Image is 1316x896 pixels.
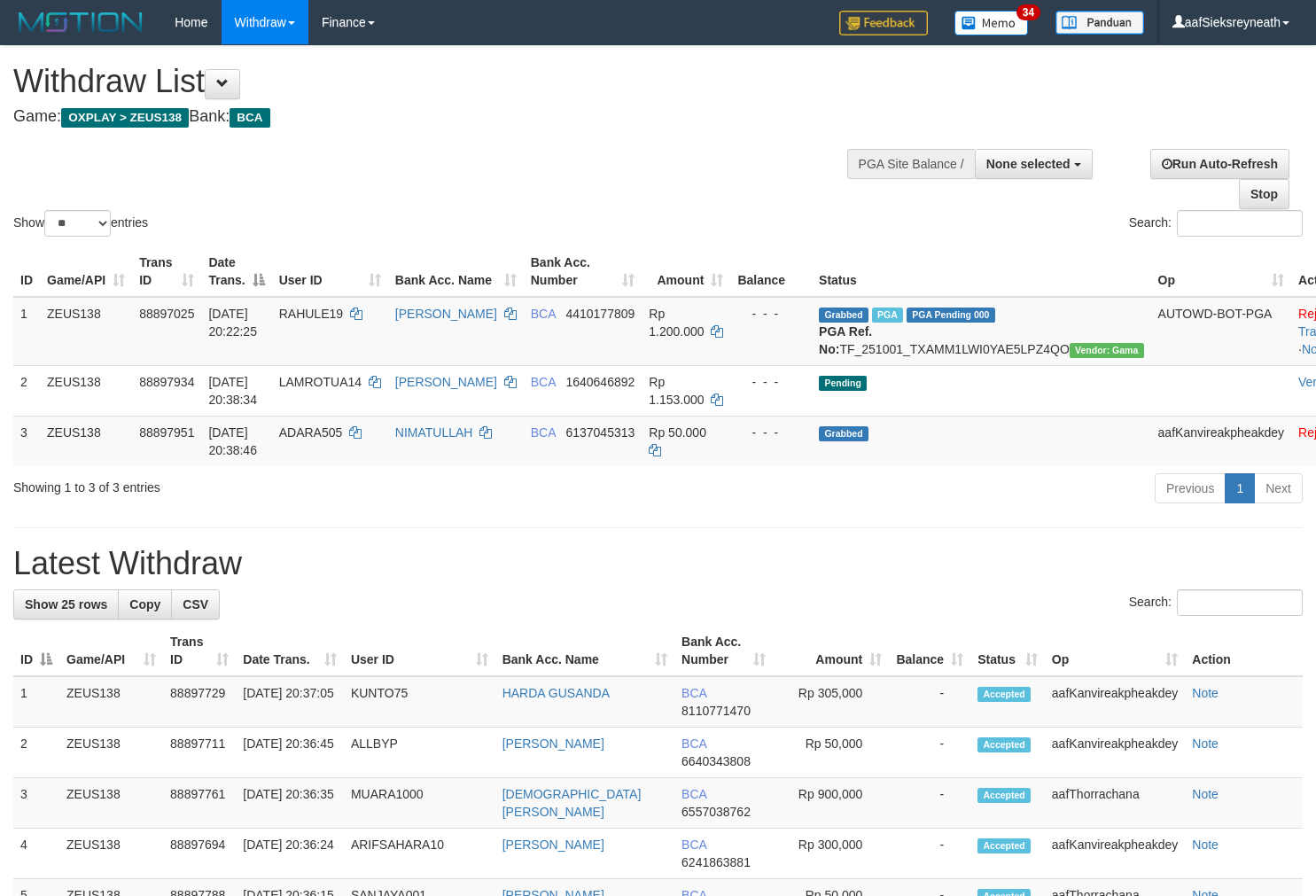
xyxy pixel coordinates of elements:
[642,246,730,297] th: Amount: activate to sort column ascending
[139,307,194,321] span: 88897025
[279,307,343,321] span: RAHULE19
[681,736,706,751] span: BCA
[1129,589,1303,616] label: Search:
[565,307,635,321] span: Copy 4410177809 to clipboard
[236,778,344,829] td: [DATE] 20:36:35
[495,626,674,676] th: Bank Acc. Name: activate to sort column ascending
[208,307,257,339] span: [DATE] 20:22:25
[59,626,163,676] th: Game/API: activate to sort column ascending
[773,829,889,879] td: Rp 300,000
[773,778,889,829] td: Rp 900,000
[681,754,751,768] span: Copy 6640343808 to clipboard
[59,728,163,778] td: ZEUS138
[812,246,1151,297] th: Status
[279,375,362,389] span: LAMROTUA14
[1055,11,1144,35] img: panduan.png
[208,425,257,457] span: [DATE] 20:38:46
[649,307,704,339] span: Rp 1.200.000
[1045,728,1185,778] td: aafKanvireakpheakdey
[236,676,344,728] td: [DATE] 20:37:05
[1254,473,1303,503] a: Next
[1129,210,1303,237] label: Search:
[61,108,189,128] span: OXPLAY > ZEUS138
[977,838,1031,853] span: Accepted
[681,855,751,869] span: Copy 6241863881 to clipboard
[1045,829,1185,879] td: aafKanvireakpheakdey
[531,425,556,440] span: BCA
[344,676,495,728] td: KUNTO75
[1150,149,1289,179] a: Run Auto-Refresh
[681,686,706,700] span: BCA
[13,626,59,676] th: ID: activate to sort column descending
[201,246,271,297] th: Date Trans.: activate to sort column descending
[1151,246,1291,297] th: Op: activate to sort column ascending
[272,246,388,297] th: User ID: activate to sort column ascending
[13,246,40,297] th: ID
[502,787,642,819] a: [DEMOGRAPHIC_DATA][PERSON_NAME]
[395,375,497,389] a: [PERSON_NAME]
[13,676,59,728] td: 1
[1151,416,1291,466] td: aafKanvireakpheakdey
[279,425,343,440] span: ADARA505
[565,425,635,440] span: Copy 6137045313 to clipboard
[847,149,975,179] div: PGA Site Balance /
[986,157,1071,171] span: None selected
[1192,686,1219,700] a: Note
[889,778,970,829] td: -
[59,676,163,728] td: ZEUS138
[1045,676,1185,728] td: aafKanvireakpheakdey
[13,546,1303,581] h1: Latest Withdraw
[395,307,497,321] a: [PERSON_NAME]
[889,626,970,676] th: Balance: activate to sort column ascending
[773,728,889,778] td: Rp 50,000
[681,787,706,801] span: BCA
[889,676,970,728] td: -
[13,365,40,416] td: 2
[730,246,812,297] th: Balance
[531,307,556,321] span: BCA
[13,416,40,466] td: 3
[163,829,236,879] td: 88897694
[171,589,220,619] a: CSV
[13,297,40,366] td: 1
[40,297,132,366] td: ZEUS138
[1239,179,1289,209] a: Stop
[1045,626,1185,676] th: Op: activate to sort column ascending
[139,425,194,440] span: 88897951
[40,365,132,416] td: ZEUS138
[1016,4,1040,20] span: 34
[1177,589,1303,616] input: Search:
[395,425,473,440] a: NIMATULLAH
[13,210,148,237] label: Show entries
[1177,210,1303,237] input: Search:
[59,778,163,829] td: ZEUS138
[163,778,236,829] td: 88897761
[1151,297,1291,366] td: AUTOWD-BOT-PGA
[531,375,556,389] span: BCA
[40,246,132,297] th: Game/API: activate to sort column ascending
[737,305,805,323] div: - - -
[236,626,344,676] th: Date Trans.: activate to sort column ascending
[230,108,269,128] span: BCA
[773,676,889,728] td: Rp 305,000
[183,597,208,612] span: CSV
[1192,736,1219,751] a: Note
[208,375,257,407] span: [DATE] 20:38:34
[13,9,148,35] img: MOTION_logo.png
[236,728,344,778] td: [DATE] 20:36:45
[25,597,107,612] span: Show 25 rows
[970,626,1045,676] th: Status: activate to sort column ascending
[977,687,1031,702] span: Accepted
[649,425,706,440] span: Rp 50.000
[819,324,872,356] b: PGA Ref. No:
[674,626,773,676] th: Bank Acc. Number: activate to sort column ascending
[59,829,163,879] td: ZEUS138
[139,375,194,389] span: 88897934
[954,11,1029,35] img: Button%20Memo.svg
[118,589,172,619] a: Copy
[1045,778,1185,829] td: aafThorrachana
[163,676,236,728] td: 88897729
[1225,473,1255,503] a: 1
[565,375,635,389] span: Copy 1640646892 to clipboard
[977,737,1031,752] span: Accepted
